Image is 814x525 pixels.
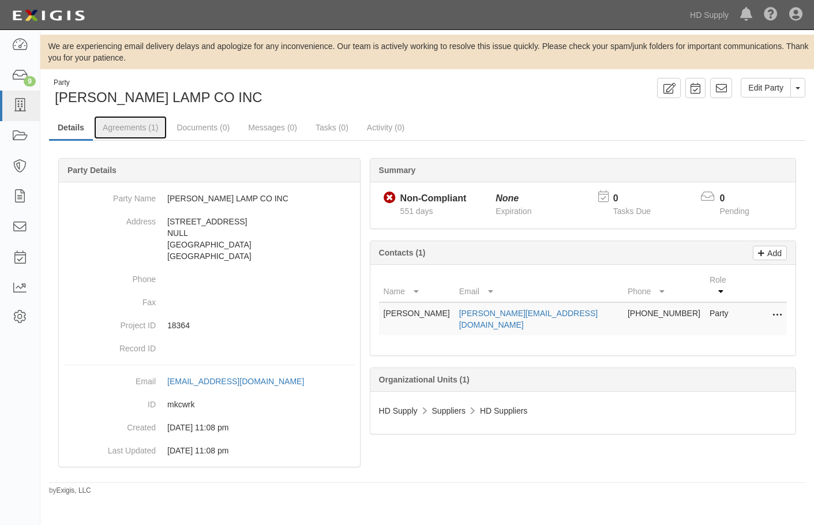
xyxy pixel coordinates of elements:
[40,40,814,63] div: We are experiencing email delivery delays and apologize for any inconvenience. Our team is active...
[459,309,598,329] a: [PERSON_NAME][EMAIL_ADDRESS][DOMAIN_NAME]
[57,486,91,494] a: Exigis, LLC
[705,302,741,335] td: Party
[63,370,156,387] dt: Email
[496,207,531,216] span: Expiration
[384,192,396,204] i: Non-Compliant
[63,439,355,462] dd: 02/08/2024 11:08 pm
[719,192,763,205] p: 0
[379,302,455,335] td: [PERSON_NAME]
[63,416,355,439] dd: 02/08/2024 11:08 pm
[400,207,433,216] span: Since 02/08/2024
[480,406,527,415] span: HD Suppliers
[167,376,304,387] div: [EMAIL_ADDRESS][DOMAIN_NAME]
[705,269,741,302] th: Role
[63,416,156,433] dt: Created
[379,166,416,175] b: Summary
[24,76,36,87] div: 9
[496,193,519,203] i: None
[432,406,466,415] span: Suppliers
[55,89,262,105] span: [PERSON_NAME] LAMP CO INC
[764,8,778,22] i: Help Center - Complianz
[613,207,651,216] span: Tasks Due
[379,269,455,302] th: Name
[54,78,262,88] div: Party
[613,192,665,205] p: 0
[764,246,782,260] p: Add
[379,406,418,415] span: HD Supply
[63,393,355,416] dd: mkcwrk
[49,78,419,107] div: SCOTT LAMP CO INC
[167,377,317,386] a: [EMAIL_ADDRESS][DOMAIN_NAME]
[623,269,705,302] th: Phone
[167,320,355,331] p: 18364
[239,116,306,139] a: Messages (0)
[63,291,156,308] dt: Fax
[741,78,791,97] a: Edit Party
[63,393,156,410] dt: ID
[49,486,91,496] small: by
[63,210,156,227] dt: Address
[63,268,156,285] dt: Phone
[307,116,357,139] a: Tasks (0)
[49,116,93,141] a: Details
[168,116,238,139] a: Documents (0)
[379,375,470,384] b: Organizational Units (1)
[63,187,156,204] dt: Party Name
[753,246,787,260] a: Add
[9,5,88,26] img: logo-5460c22ac91f19d4615b14bd174203de0afe785f0fc80cf4dbbc73dc1793850b.png
[358,116,413,139] a: Activity (0)
[63,337,156,354] dt: Record ID
[94,116,167,139] a: Agreements (1)
[719,207,749,216] span: Pending
[63,210,355,268] dd: [STREET_ADDRESS] NULL [GEOGRAPHIC_DATA] [GEOGRAPHIC_DATA]
[63,439,156,456] dt: Last Updated
[63,187,355,210] dd: [PERSON_NAME] LAMP CO INC
[63,314,156,331] dt: Project ID
[455,269,623,302] th: Email
[400,192,467,205] div: Non-Compliant
[623,302,705,335] td: [PHONE_NUMBER]
[67,166,117,175] b: Party Details
[684,3,734,27] a: HD Supply
[379,248,426,257] b: Contacts (1)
